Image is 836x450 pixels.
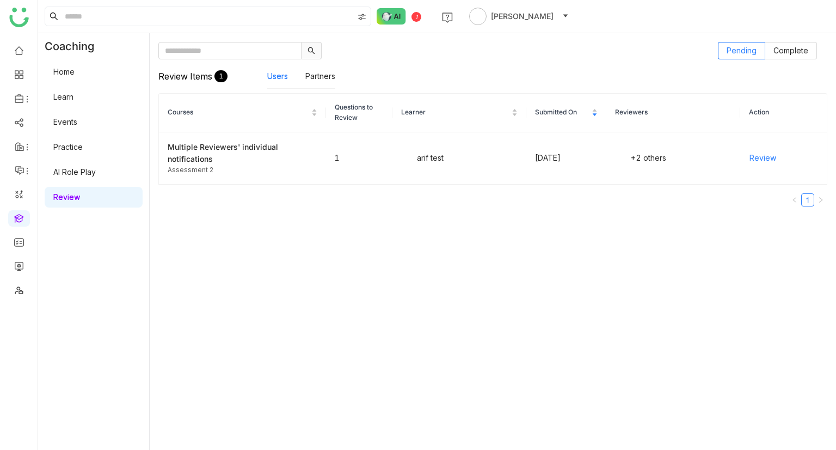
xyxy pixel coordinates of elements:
[326,132,393,185] td: 1
[606,94,740,132] th: Reviewers
[802,194,814,206] a: 1
[814,193,827,206] button: Next Page
[401,107,509,118] span: Learner
[401,151,517,165] div: arif test
[615,151,628,165] img: 684a9b6bde261c4b36a3d2e3
[615,151,731,165] div: +2 others
[801,193,814,206] li: 1
[53,192,80,202] a: Review
[377,8,406,25] img: ask-buddy-normal.svg
[773,46,808,55] span: Complete
[749,149,777,167] button: Review
[749,152,776,164] span: Review
[535,107,589,118] span: Submitted On
[168,165,317,175] div: Assessment 2
[401,151,414,165] img: 684abccfde261c4b36a4c026
[727,46,757,55] span: Pending
[53,67,75,76] a: Home
[326,94,393,132] th: Questions to Review
[53,167,96,177] a: AI Role Play
[491,10,554,22] span: [PERSON_NAME]
[38,33,110,59] div: Coaching
[9,8,29,27] img: logo
[305,71,335,81] a: Partners
[168,141,317,165] div: Multiple Reviewers' individual notifications
[214,70,228,82] nz-tag: 1
[267,71,288,81] a: Users
[411,12,421,22] div: 1
[358,13,366,21] img: search-type.svg
[168,107,309,118] span: Courses
[469,8,487,25] img: avatar
[53,142,83,151] a: Practice
[788,193,801,206] button: Previous Page
[53,117,77,126] a: Events
[467,8,571,25] button: [PERSON_NAME]
[740,94,827,132] th: Action
[442,12,453,23] img: help.svg
[158,59,267,93] div: Review Items
[53,92,73,101] a: Learn
[526,132,606,185] td: [DATE]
